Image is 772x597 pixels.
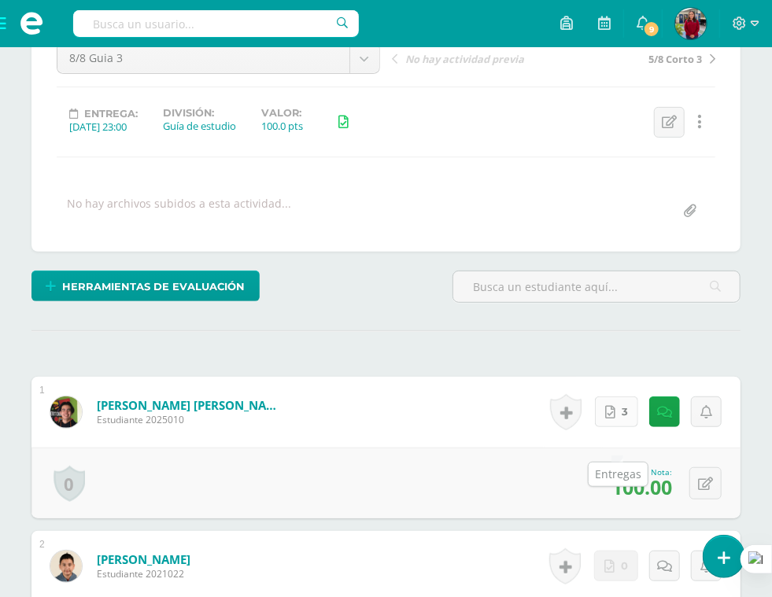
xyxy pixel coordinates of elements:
a: 8/8 Guia 3 [57,43,379,73]
div: Entregas [595,466,641,482]
a: [PERSON_NAME] [97,551,190,567]
img: 572862d19bee68d10ba56680a31d7164.png [50,551,82,582]
div: [DATE] 23:00 [69,120,138,134]
span: 5/8 Corto 3 [648,52,702,66]
span: Estudiante 2021022 [97,567,190,580]
label: División: [163,107,236,119]
input: Busca un usuario... [73,10,359,37]
a: [PERSON_NAME] [PERSON_NAME] [97,397,286,413]
input: Busca un estudiante aquí... [453,271,740,302]
span: Estudiante 2025010 [97,413,286,426]
img: b1b5c3d4f8297bb08657cb46f4e7b43e.png [50,396,82,428]
span: No hay actividad previa [406,52,525,66]
span: Herramientas de evaluación [63,272,246,301]
span: 0 [621,551,628,580]
a: Herramientas de evaluación [31,271,260,301]
label: Valor: [261,107,303,119]
span: 8/8 Guia 3 [69,43,338,73]
a: 5/8 Corto 3 [554,50,715,66]
span: 3 [622,397,628,426]
span: 9 [643,20,660,38]
a: 0 [54,466,85,502]
img: e66938ea6f53d621eb85b78bb3ab8b81.png [675,8,707,39]
a: 3 [595,396,638,427]
span: 100.00 [611,474,672,500]
div: Guía de estudio [163,119,236,133]
span: Entrega: [84,108,138,120]
div: No hay archivos subidos a esta actividad... [67,196,291,227]
div: 100.0 pts [261,119,303,133]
